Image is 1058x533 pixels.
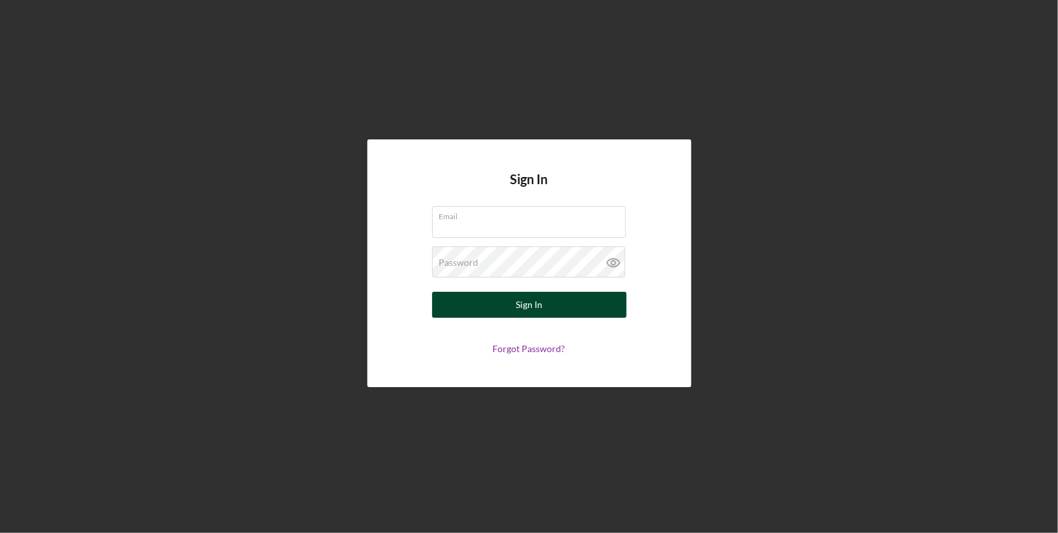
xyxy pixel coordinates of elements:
[432,292,627,318] button: Sign In
[516,292,542,318] div: Sign In
[439,257,479,268] label: Password
[439,207,626,221] label: Email
[511,172,548,206] h4: Sign In
[493,343,566,354] a: Forgot Password?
